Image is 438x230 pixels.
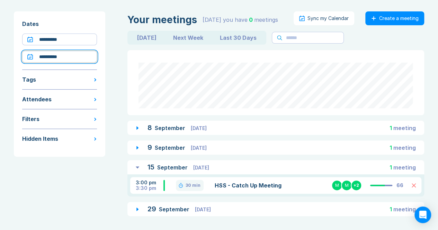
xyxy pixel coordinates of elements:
[390,206,392,213] span: 1
[155,125,187,131] span: September
[148,143,152,151] span: 9
[22,135,58,143] div: Hidden Items
[191,125,207,131] span: [DATE]
[195,206,211,212] span: [DATE]
[412,183,416,187] button: Delete
[393,164,416,171] span: meeting
[157,164,189,171] span: September
[148,163,154,171] span: 15
[379,16,419,21] div: Create a meeting
[148,123,152,132] span: 8
[129,32,165,43] button: [DATE]
[136,185,163,191] div: 3:30 pm
[365,11,424,25] button: Create a meeting
[331,180,342,191] div: M
[155,144,187,151] span: September
[22,20,97,28] div: Dates
[165,32,212,43] button: Next Week
[294,11,354,25] button: Sync my Calendar
[351,180,362,191] div: + 2
[148,205,156,213] span: 29
[136,180,163,185] div: 3:00 pm
[390,144,392,151] span: 1
[22,115,39,123] div: Filters
[393,125,416,131] span: meeting
[193,165,209,171] span: [DATE]
[396,183,403,188] div: 66
[307,16,349,21] div: Sync my Calendar
[390,164,392,171] span: 1
[127,14,197,25] div: Your meetings
[22,95,52,103] div: Attendees
[414,206,431,223] div: Open Intercom Messenger
[390,125,392,131] span: 1
[393,206,416,213] span: meeting
[341,180,352,191] div: M
[191,145,207,151] span: [DATE]
[249,16,253,23] span: 0
[159,206,191,213] span: September
[22,75,36,84] div: Tags
[215,181,308,190] a: HSS - Catch Up Meeting
[186,183,200,188] div: 30 min
[393,144,416,151] span: meeting
[203,16,278,24] div: [DATE] you have meeting s
[212,32,265,43] button: Last 30 Days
